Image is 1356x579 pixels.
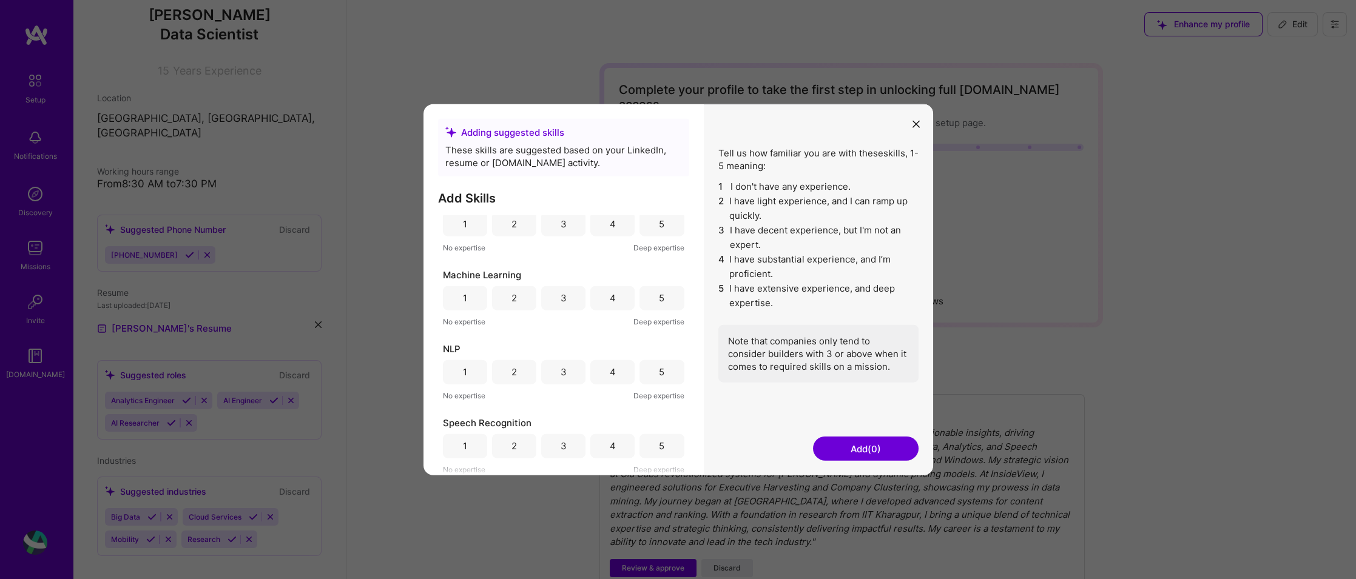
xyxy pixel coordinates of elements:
[463,218,467,230] div: 1
[561,366,567,378] div: 3
[443,389,485,401] span: No expertise
[561,292,567,304] div: 3
[445,127,456,138] i: icon SuggestedTeams
[718,324,919,382] div: Note that companies only tend to consider builders with 3 or above when it comes to required skil...
[511,440,517,452] div: 2
[443,416,531,429] span: Speech Recognition
[443,315,485,327] span: No expertise
[463,292,467,304] div: 1
[610,440,616,452] div: 4
[443,463,485,475] span: No expertise
[659,218,664,230] div: 5
[443,342,460,355] span: NLP
[633,241,684,253] span: Deep expertise
[718,281,919,310] li: I have extensive experience, and deep expertise.
[718,223,919,252] li: I have decent experience, but I'm not an expert.
[659,366,664,378] div: 5
[610,292,616,304] div: 4
[912,121,920,128] i: icon Close
[610,366,616,378] div: 4
[659,292,664,304] div: 5
[718,223,725,252] span: 3
[463,440,467,452] div: 1
[438,190,689,205] h3: Add Skills
[633,463,684,475] span: Deep expertise
[659,440,664,452] div: 5
[718,146,919,382] div: Tell us how familiar you are with these skills , 1-5 meaning:
[561,440,567,452] div: 3
[718,179,726,193] span: 1
[463,366,467,378] div: 1
[511,292,517,304] div: 2
[718,193,725,223] span: 2
[445,126,682,138] div: Adding suggested skills
[718,281,725,310] span: 5
[718,252,919,281] li: I have substantial experience, and I’m proficient.
[443,241,485,253] span: No expertise
[633,389,684,401] span: Deep expertise
[561,218,567,230] div: 3
[718,252,725,281] span: 4
[813,437,919,461] button: Add(0)
[610,218,616,230] div: 4
[718,193,919,223] li: I have light experience, and I can ramp up quickly.
[633,315,684,327] span: Deep expertise
[511,218,517,230] div: 2
[511,366,517,378] div: 2
[718,179,919,193] li: I don't have any experience.
[423,104,933,475] div: modal
[445,143,682,169] div: These skills are suggested based on your LinkedIn, resume or [DOMAIN_NAME] activity.
[443,268,521,281] span: Machine Learning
